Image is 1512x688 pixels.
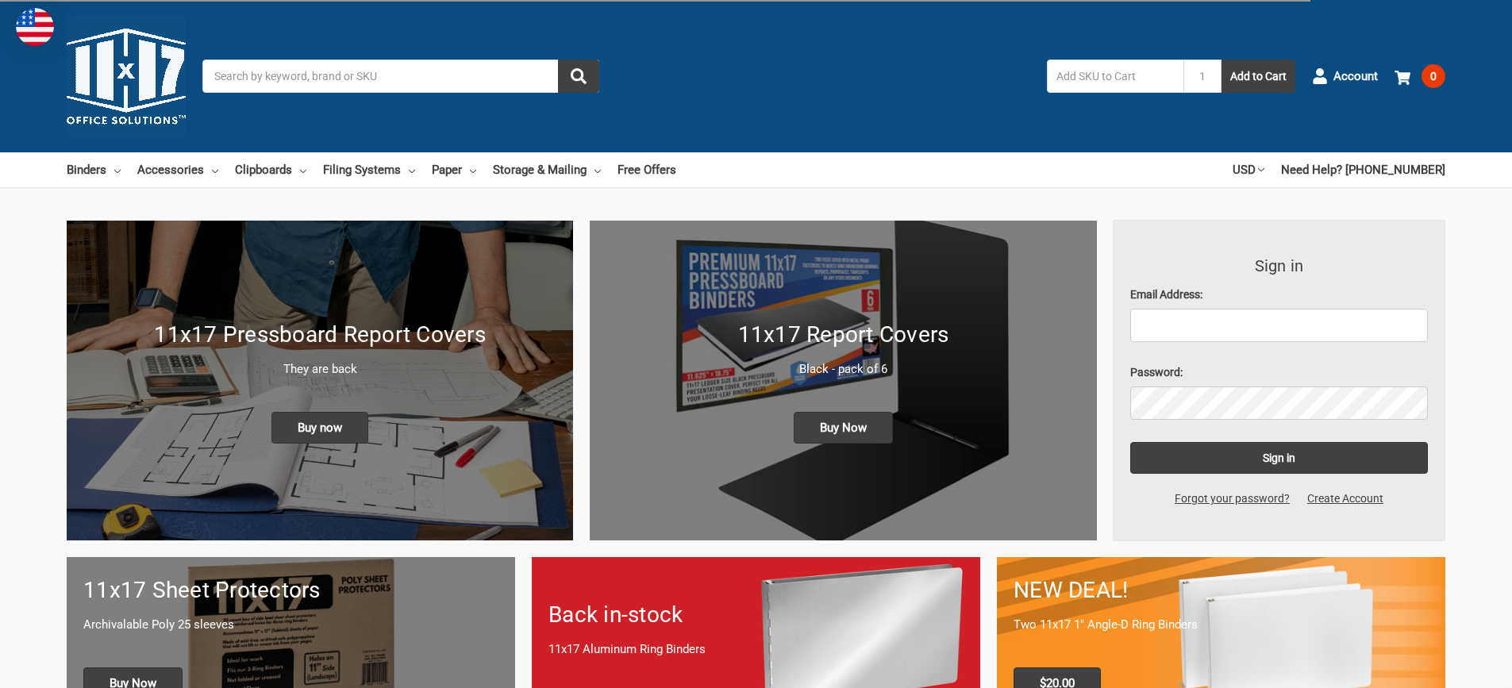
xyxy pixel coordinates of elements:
label: Password: [1130,364,1429,381]
a: Storage & Mailing [493,152,601,187]
img: New 11x17 Pressboard Binders [67,221,573,540]
a: Clipboards [235,152,306,187]
a: New 11x17 Pressboard Binders 11x17 Pressboard Report Covers They are back Buy now [67,221,573,540]
span: 0 [1422,64,1445,88]
h3: Sign in [1130,254,1429,278]
span: Buy Now [794,412,893,444]
p: They are back [83,360,556,379]
img: 11x17.com [67,17,186,136]
a: Binders [67,152,121,187]
h1: 11x17 Report Covers [606,318,1079,352]
img: 11x17 Report Covers [590,221,1096,540]
span: Account [1333,67,1378,86]
a: Need Help? [PHONE_NUMBER] [1281,152,1445,187]
input: Add SKU to Cart [1047,60,1183,93]
span: Buy now [271,412,368,444]
p: Black - pack of 6 [606,360,1079,379]
h1: 11x17 Pressboard Report Covers [83,318,556,352]
h1: 11x17 Sheet Protectors [83,574,498,607]
a: Accessories [137,152,218,187]
p: 11x17 Aluminum Ring Binders [548,640,964,659]
input: Search by keyword, brand or SKU [202,60,599,93]
input: Sign in [1130,442,1429,474]
a: Paper [432,152,476,187]
p: Archivalable Poly 25 sleeves [83,616,498,634]
a: Free Offers [617,152,676,187]
a: Forgot your password? [1166,490,1298,507]
p: Two 11x17 1" Angle-D Ring Binders [1014,616,1429,634]
a: 11x17 Report Covers 11x17 Report Covers Black - pack of 6 Buy Now [590,221,1096,540]
h1: Back in-stock [548,598,964,632]
a: Filing Systems [323,152,415,187]
label: Email Address: [1130,286,1429,303]
h1: NEW DEAL! [1014,574,1429,607]
a: USD [1233,152,1264,187]
a: Account [1312,56,1378,97]
img: duty and tax information for United States [16,8,54,46]
a: 0 [1395,56,1445,97]
a: Create Account [1298,490,1392,507]
button: Add to Cart [1222,60,1295,93]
